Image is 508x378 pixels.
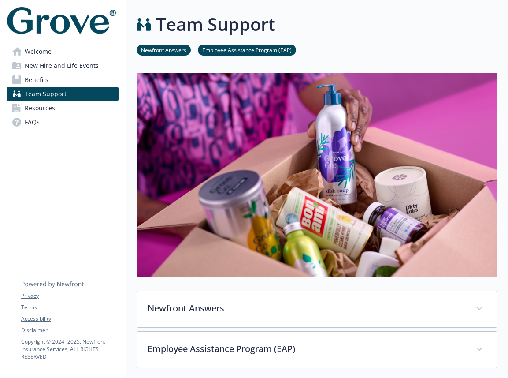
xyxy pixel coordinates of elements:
img: team support page banner [137,73,497,277]
a: Accessibility [21,315,118,323]
p: Newfront Answers [148,302,465,315]
div: Employee Assistance Program (EAP) [137,332,497,368]
a: FAQs [7,115,119,129]
a: Terms [21,303,118,311]
a: Employee Assistance Program (EAP) [198,45,296,54]
p: Employee Assistance Program (EAP) [148,342,465,356]
div: Newfront Answers [137,291,497,327]
h1: Team Support [156,11,275,37]
a: New Hire and Life Events [7,59,119,73]
a: Team Support [7,87,119,101]
span: Team Support [25,87,67,101]
a: Disclaimer [21,326,118,334]
a: Welcome [7,45,119,59]
span: Benefits [25,73,48,87]
span: Welcome [25,45,52,59]
a: Newfront Answers [137,45,191,54]
a: Privacy [21,292,118,300]
span: FAQs [25,115,40,129]
p: Copyright © 2024 - 2025 , Newfront Insurance Services, ALL RIGHTS RESERVED [21,338,118,360]
a: Benefits [7,73,119,87]
a: Resources [7,101,119,115]
span: Resources [25,101,55,115]
span: New Hire and Life Events [25,59,99,73]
